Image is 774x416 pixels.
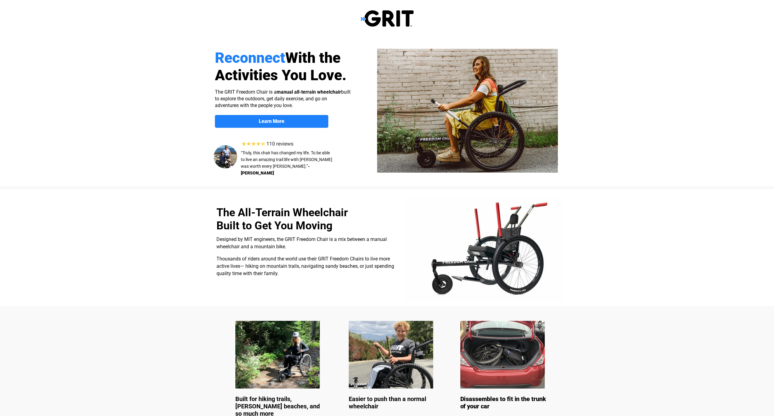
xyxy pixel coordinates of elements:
[241,150,332,169] span: “Truly, this chair has changed my life. To be able to live an amazing trail life with [PERSON_NAM...
[216,256,394,276] span: Thousands of riders around the world use their GRIT Freedom Chairs to live more active lives— hik...
[259,118,284,124] strong: Learn More
[215,115,328,128] a: Learn More
[285,49,341,66] span: With the
[216,206,348,232] span: The All-Terrain Wheelchair Built to Get You Moving
[349,395,426,410] span: Easier to push than a normal wheelchair
[460,395,546,410] span: Disassembles to fit in the trunk of your car
[276,89,341,95] strong: manual all-terrain wheelchair
[215,49,285,66] span: Reconnect
[215,66,347,84] span: Activities You Love.
[216,236,387,249] span: Designed by MIT engineers, the GRIT Freedom Chair is a mix between a manual wheelchair and a moun...
[215,89,351,108] span: The GRIT Freedom Chair is a built to explore the outdoors, get daily exercise, and go on adventur...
